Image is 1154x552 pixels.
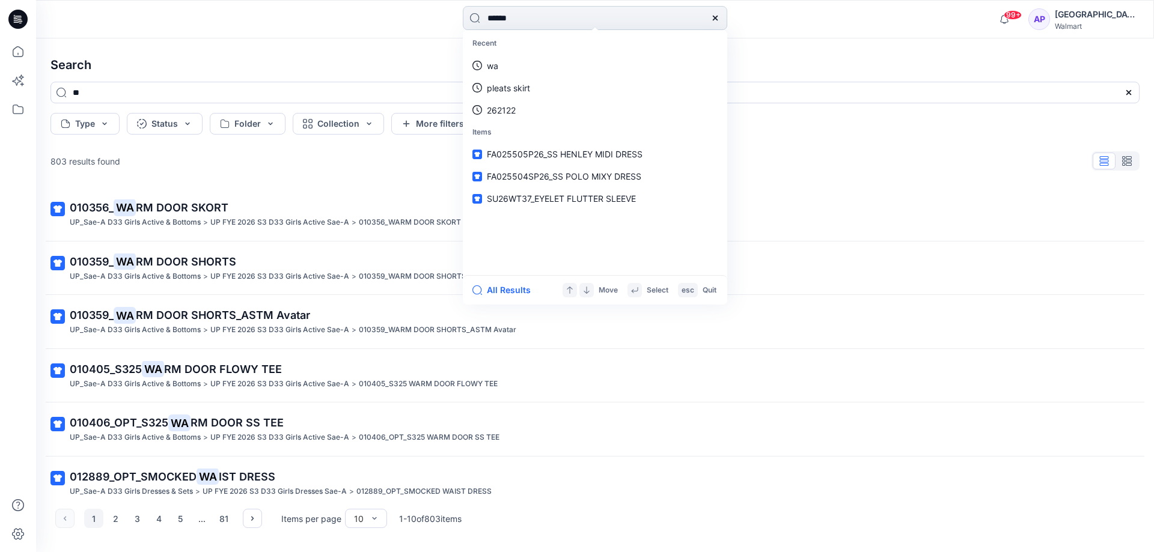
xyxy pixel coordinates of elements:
span: 010405_S325 [70,363,142,375]
span: 012889_OPT_SMOCKED [70,470,197,483]
p: > [352,431,356,444]
a: 010359_WARM DOOR SHORTS_ASTM AvatarUP_Sae-A D33 Girls Active & Bottoms>UP FYE 2026 S3 D33 Girls A... [43,300,1147,344]
p: > [352,324,356,336]
button: 4 [149,509,168,528]
p: UP_Sae-A D33 Girls Active & Bottoms [70,324,201,336]
p: UP_Sae-A D33 Girls Active & Bottoms [70,431,201,444]
p: 010405_S325 WARM DOOR FLOWY TEE [359,378,498,390]
span: RM DOOR SHORTS_ASTM Avatar [136,309,310,321]
p: 010406_OPT_S325 WARM DOOR SS TEE [359,431,499,444]
p: esc [682,284,694,297]
button: Collection [293,113,384,135]
a: wa [465,55,725,77]
p: UP_Sae-A D33 Girls Active & Bottoms [70,216,201,229]
h4: Search [41,48,1149,82]
button: 5 [171,509,190,528]
div: 10 [354,512,364,525]
p: 1 - 10 of 803 items [399,512,462,525]
p: 010359_WARM DOOR SHORTS [359,270,466,283]
a: 010406_OPT_S325WARM DOOR SS TEEUP_Sae-A D33 Girls Active & Bottoms>UP FYE 2026 S3 D33 Girls Activ... [43,407,1147,451]
span: SU26WT37_EYELET FLUTTER SLEEVE [487,193,636,204]
mark: WA [114,199,136,216]
a: SU26WT37_EYELET FLUTTER SLEEVE [465,187,725,210]
mark: WA [142,360,164,377]
p: pleats skirt [487,82,530,94]
p: UP FYE 2026 S3 D33 Girls Dresses Sae-A [203,485,347,498]
span: RM DOOR SHORTS [136,255,236,268]
span: RM DOOR SKORT [136,201,228,214]
button: 81 [214,509,233,528]
p: > [203,270,208,283]
p: 803 results found [50,155,120,168]
p: Select [647,284,668,297]
button: More filters [391,113,474,135]
p: Quit [703,284,716,297]
span: IST DRESS [219,470,275,483]
a: 012889_OPT_SMOCKEDWAIST DRESSUP_Sae-A D33 Girls Dresses & Sets>UP FYE 2026 S3 D33 Girls Dresses S... [43,461,1147,505]
a: 010356_WARM DOOR SKORTUP_Sae-A D33 Girls Active & Bottoms>UP FYE 2026 S3 D33 Girls Active Sae-A>0... [43,192,1147,236]
p: UP_Sae-A D33 Girls Active & Bottoms [70,378,201,390]
mark: WA [114,307,136,324]
p: UP_Sae-A D33 Girls Active & Bottoms [70,270,201,283]
p: > [352,270,356,283]
span: FA025505P26_SS HENLEY MIDI DRESS [487,149,643,159]
mark: WA [168,414,191,431]
div: AP [1028,8,1050,30]
p: UP FYE 2026 S3 D33 Girls Active Sae-A [210,270,349,283]
span: 010406_OPT_S325 [70,416,168,429]
a: 010359_WARM DOOR SHORTSUP_Sae-A D33 Girls Active & Bottoms>UP FYE 2026 S3 D33 Girls Active Sae-A>... [43,246,1147,290]
span: RM DOOR FLOWY TEE [164,363,282,375]
p: > [203,324,208,336]
span: 99+ [1004,10,1022,20]
p: Recent [465,32,725,55]
p: UP FYE 2026 S3 D33 Girls Active Sae-A [210,378,349,390]
span: FA025504SP26_SS POLO MIXY DRESS [487,171,641,181]
p: > [203,378,208,390]
p: Move [599,284,618,297]
p: 262122 [487,104,516,117]
a: FA025505P26_SS HENLEY MIDI DRESS [465,143,725,165]
a: FA025504SP26_SS POLO MIXY DRESS [465,165,725,187]
button: Status [127,113,203,135]
div: Walmart [1055,22,1139,31]
button: Folder [210,113,285,135]
button: All Results [472,283,539,297]
p: > [352,378,356,390]
a: 262122 [465,99,725,121]
div: [GEOGRAPHIC_DATA] [1055,7,1139,22]
button: Type [50,113,120,135]
button: 2 [106,509,125,528]
span: RM DOOR SS TEE [191,416,284,429]
button: 1 [84,509,103,528]
p: > [349,485,354,498]
p: > [203,216,208,229]
p: UP FYE 2026 S3 D33 Girls Active Sae-A [210,431,349,444]
span: 010359_ [70,309,114,321]
div: ... [192,509,212,528]
p: 010359_WARM DOOR SHORTS_ASTM Avatar [359,324,516,336]
p: UP FYE 2026 S3 D33 Girls Active Sae-A [210,216,349,229]
span: 010359_ [70,255,114,268]
p: UP FYE 2026 S3 D33 Girls Active Sae-A [210,324,349,336]
p: > [203,431,208,444]
mark: WA [114,253,136,270]
p: > [195,485,200,498]
a: 010405_S325WARM DOOR FLOWY TEEUP_Sae-A D33 Girls Active & Bottoms>UP FYE 2026 S3 D33 Girls Active... [43,354,1147,398]
span: 010356_ [70,201,114,214]
mark: WA [197,468,219,485]
p: 010356_WARM DOOR SKORT [359,216,461,229]
p: > [352,216,356,229]
p: wa [487,59,498,72]
button: 3 [127,509,147,528]
p: 012889_OPT_SMOCKED WAIST DRESS [356,485,492,498]
p: Items per page [281,512,341,525]
p: Items [465,121,725,144]
p: UP_Sae-A D33 Girls Dresses & Sets [70,485,193,498]
a: pleats skirt [465,77,725,99]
